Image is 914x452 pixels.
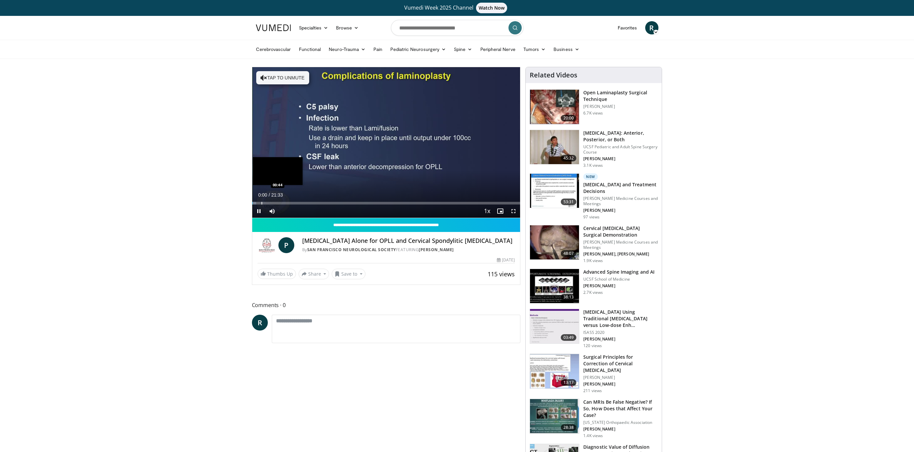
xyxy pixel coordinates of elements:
[258,192,267,198] span: 0:00
[583,343,602,348] p: 120 views
[307,247,396,252] a: San Francisco Neurological Society
[583,196,658,206] p: [PERSON_NAME] Medicine Courses and Meetings
[561,250,577,257] span: 48:07
[561,379,577,386] span: 13:17
[271,192,283,198] span: 21:33
[530,89,658,124] a: 20:00 Open Laminaplasty Surgical Technique [PERSON_NAME] 6.7K views
[269,192,270,198] span: /
[561,155,577,161] span: 45:32
[325,43,369,56] a: Neuro-Trauma
[494,204,507,218] button: Enable picture-in-picture mode
[450,43,476,56] a: Spine
[265,204,279,218] button: Mute
[252,43,295,56] a: Cerebrovascular
[252,301,521,309] span: Comments 0
[258,269,296,279] a: Thumbs Up
[252,202,520,204] div: Progress Bar
[583,144,658,155] p: UCSF Pediatric and Adult Spine Surgery Course
[583,277,654,282] p: UCSF School of Medicine
[256,71,309,84] button: Tap to unmute
[583,251,658,257] p: [PERSON_NAME], [PERSON_NAME]
[583,104,658,109] p: [PERSON_NAME]
[583,181,658,195] h3: [MEDICAL_DATA] and Treatment Decisions
[530,225,658,263] a: 48:07 Cervical [MEDICAL_DATA] Surgical Demonstration [PERSON_NAME] Medicine Courses and Meetings ...
[530,354,658,393] a: 13:17 Surgical Principles for Correction of Cervical [MEDICAL_DATA] [PERSON_NAME] [PERSON_NAME] 2...
[258,237,276,253] img: San Francisco Neurological Society
[550,43,583,56] a: Business
[561,294,577,300] span: 38:13
[583,382,658,387] p: [PERSON_NAME]
[299,269,329,279] button: Share
[583,283,654,289] p: [PERSON_NAME]
[530,173,658,220] a: 53:31 New [MEDICAL_DATA] and Treatment Decisions [PERSON_NAME] Medicine Courses and Meetings [PER...
[295,43,325,56] a: Functional
[583,173,598,180] p: New
[583,130,658,143] h3: [MEDICAL_DATA]: Anterior, Posterior, or Both
[530,90,579,124] img: hell_1.png.150x105_q85_crop-smart_upscale.jpg
[583,163,603,168] p: 3.1K views
[583,214,600,220] p: 97 views
[530,174,579,208] img: 37a1ca3d-d002-4404-841e-646848b90b5b.150x105_q85_crop-smart_upscale.jpg
[386,43,450,56] a: Pediatric Neurosurgery
[419,247,454,252] a: [PERSON_NAME]
[561,115,577,121] span: 20:00
[583,258,603,263] p: 1.9K views
[302,247,515,253] div: By FEATURING
[332,269,365,279] button: Save to
[530,225,579,260] img: 58157025-f9e2-4eaf-bae6-ce946b9fa9fb.150x105_q85_crop-smart_upscale.jpg
[561,199,577,205] span: 53:31
[476,3,507,13] span: Watch Now
[530,309,658,348] a: 03:49 [MEDICAL_DATA] Using Traditional [MEDICAL_DATA] versus Low-dose Enh… ISASS 2020 [PERSON_NAM...
[583,330,658,335] p: ISASS 2020
[583,388,602,393] p: 211 views
[583,269,654,275] h3: Advanced Spine Imaging and AI
[583,375,658,380] p: [PERSON_NAME]
[256,24,291,31] img: VuMedi Logo
[278,237,294,253] a: P
[645,21,658,34] a: R
[583,337,658,342] p: [PERSON_NAME]
[497,257,515,263] div: [DATE]
[530,130,579,164] img: 39881e2b-1492-44db-9479-cec6abaf7e70.150x105_q85_crop-smart_upscale.jpg
[583,111,603,116] p: 6.7K views
[391,20,523,36] input: Search topics, interventions
[614,21,641,34] a: Favorites
[583,208,658,213] p: [PERSON_NAME]
[530,399,658,438] a: 28:38 Can MRIs Be False Negative? If So, How Does that Affect Your Case? [US_STATE] Orthopaedic A...
[583,420,658,425] p: [US_STATE] Orthopaedic Association
[476,43,519,56] a: Peripheral Nerve
[302,237,515,245] h4: [MEDICAL_DATA] Alone for OPLL and Cervical Spondylitic [MEDICAL_DATA]
[530,399,579,433] img: c0793448-acc5-40d2-9340-c7f846490424.150x105_q85_crop-smart_upscale.jpg
[369,43,386,56] a: Pain
[583,89,658,103] h3: Open Laminaplasty Surgical Technique
[583,399,658,419] h3: Can MRIs Be False Negative? If So, How Does that Affect Your Case?
[583,290,603,295] p: 2.7K views
[332,21,362,34] a: Browse
[480,204,494,218] button: Playback Rate
[488,270,515,278] span: 115 views
[561,334,577,341] span: 03:49
[519,43,550,56] a: Tumors
[530,269,658,304] a: 38:13 Advanced Spine Imaging and AI UCSF School of Medicine [PERSON_NAME] 2.7K views
[530,354,579,388] img: 52ce3d74-e44a-4cc7-9e4f-f0847deb19e9.150x105_q85_crop-smart_upscale.jpg
[583,354,658,374] h3: Surgical Principles for Correction of Cervical [MEDICAL_DATA]
[530,71,577,79] h4: Related Videos
[252,67,520,218] video-js: Video Player
[583,427,658,432] p: [PERSON_NAME]
[530,309,579,343] img: c205f83a-d616-415c-8d4a-799a9bc8b05a.150x105_q85_crop-smart_upscale.jpg
[583,309,658,329] h3: [MEDICAL_DATA] Using Traditional [MEDICAL_DATA] versus Low-dose Enh…
[530,130,658,168] a: 45:32 [MEDICAL_DATA]: Anterior, Posterior, or Both UCSF Pediatric and Adult Spine Surgery Course ...
[583,240,658,250] p: [PERSON_NAME] Medicine Courses and Meetings
[252,204,265,218] button: Pause
[530,269,579,303] img: 6b20b019-4137-448d-985c-834860bb6a08.150x105_q85_crop-smart_upscale.jpg
[561,424,577,431] span: 28:38
[583,156,658,161] p: [PERSON_NAME]
[507,204,520,218] button: Fullscreen
[583,433,603,438] p: 1.4K views
[252,315,268,331] a: R
[257,3,657,13] a: Vumedi Week 2025 ChannelWatch Now
[583,225,658,238] h3: Cervical [MEDICAL_DATA] Surgical Demonstration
